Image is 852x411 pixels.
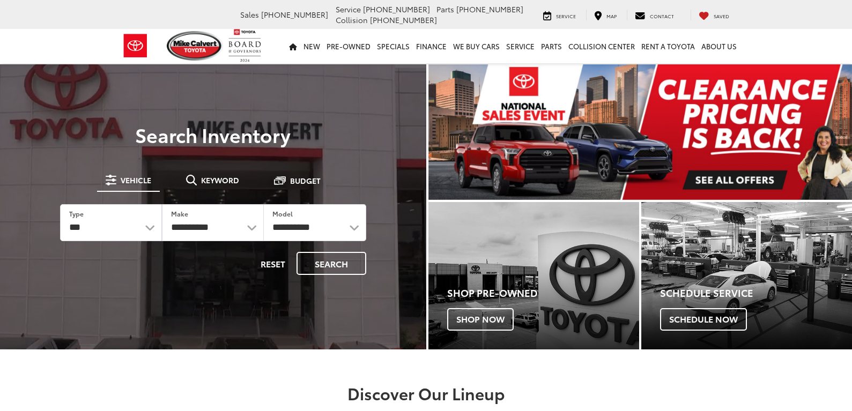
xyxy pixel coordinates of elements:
[261,9,328,20] span: [PHONE_NUMBER]
[641,202,852,349] div: Toyota
[538,29,565,63] a: Parts
[503,29,538,63] a: Service
[691,10,737,20] a: My Saved Vehicles
[336,4,361,14] span: Service
[201,176,239,184] span: Keyword
[450,29,503,63] a: WE BUY CARS
[45,124,381,145] h3: Search Inventory
[447,288,639,298] h4: Shop Pre-Owned
[69,209,84,218] label: Type
[638,29,698,63] a: Rent a Toyota
[323,29,374,63] a: Pre-Owned
[428,202,639,349] a: Shop Pre-Owned Shop Now
[286,29,300,63] a: Home
[698,29,740,63] a: About Us
[714,12,729,19] span: Saved
[556,12,576,19] span: Service
[586,10,625,20] a: Map
[363,4,430,14] span: [PHONE_NUMBER]
[565,29,638,63] a: Collision Center
[251,252,294,275] button: Reset
[300,29,323,63] a: New
[290,177,321,184] span: Budget
[627,10,682,20] a: Contact
[436,4,454,14] span: Parts
[272,209,293,218] label: Model
[641,202,852,349] a: Schedule Service Schedule Now
[660,288,852,298] h4: Schedule Service
[535,10,584,20] a: Service
[650,12,674,19] span: Contact
[606,12,617,19] span: Map
[336,14,368,25] span: Collision
[370,14,437,25] span: [PHONE_NUMBER]
[121,176,151,184] span: Vehicle
[48,384,804,402] h2: Discover Our Lineup
[374,29,413,63] a: Specials
[167,31,224,61] img: Mike Calvert Toyota
[660,308,747,331] span: Schedule Now
[115,28,155,63] img: Toyota
[428,202,639,349] div: Toyota
[447,308,514,331] span: Shop Now
[240,9,259,20] span: Sales
[413,29,450,63] a: Finance
[171,209,188,218] label: Make
[297,252,366,275] button: Search
[456,4,523,14] span: [PHONE_NUMBER]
